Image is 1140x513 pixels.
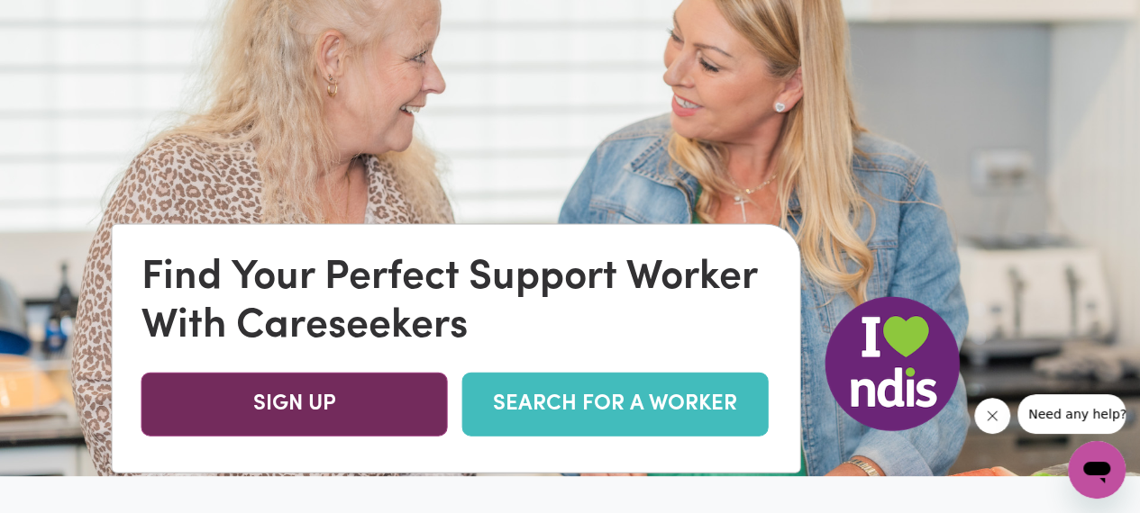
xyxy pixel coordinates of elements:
[1068,441,1126,499] iframe: Button to launch messaging window
[141,253,771,350] div: Find Your Perfect Support Worker With Careseekers
[11,13,109,27] span: Need any help?
[825,296,960,431] img: NDIS Logo
[462,372,769,436] a: SEARCH FOR A WORKER
[1017,394,1126,434] iframe: Message from company
[974,398,1010,434] iframe: Close message
[141,372,448,436] a: SIGN UP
